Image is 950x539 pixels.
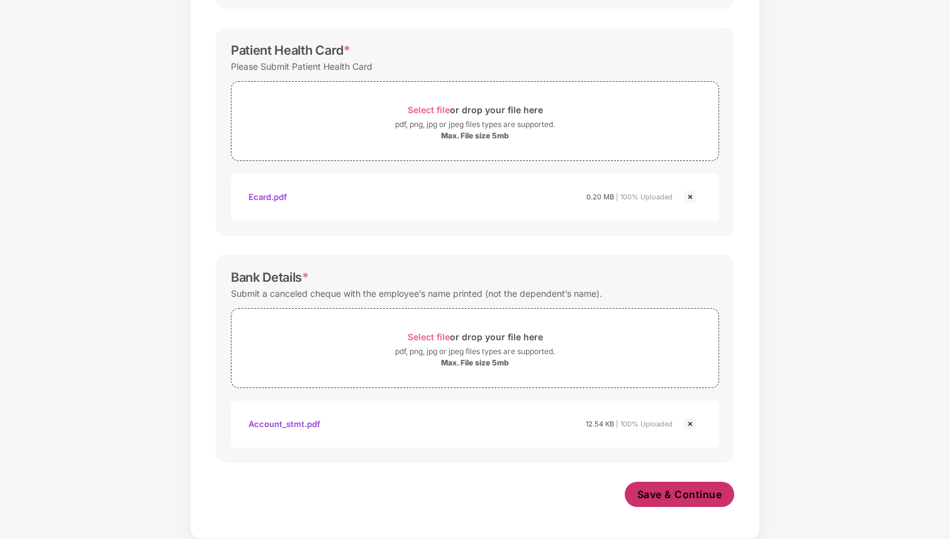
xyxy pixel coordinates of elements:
div: Ecard.pdf [249,186,287,208]
div: Please Submit Patient Health Card [231,58,372,75]
div: pdf, png, jpg or jpeg files types are supported. [395,118,555,131]
div: Account_stmt.pdf [249,413,320,435]
span: Select fileor drop your file herepdf, png, jpg or jpeg files types are supported.Max. File size 5mb [232,91,718,151]
span: | 100% Uploaded [616,420,673,428]
div: or drop your file here [408,328,543,345]
div: Submit a canceled cheque with the employee’s name printed (not the dependent’s name). [231,285,602,302]
span: 0.20 MB [586,192,614,201]
div: Max. File size 5mb [441,358,509,368]
img: svg+xml;base64,PHN2ZyBpZD0iQ3Jvc3MtMjR4MjQiIHhtbG5zPSJodHRwOi8vd3d3LnczLm9yZy8yMDAwL3N2ZyIgd2lkdG... [683,416,698,431]
div: Bank Details [231,270,309,285]
span: Select fileor drop your file herepdf, png, jpg or jpeg files types are supported.Max. File size 5mb [232,318,718,378]
div: or drop your file here [408,101,543,118]
div: Max. File size 5mb [441,131,509,141]
img: svg+xml;base64,PHN2ZyBpZD0iQ3Jvc3MtMjR4MjQiIHhtbG5zPSJodHRwOi8vd3d3LnczLm9yZy8yMDAwL3N2ZyIgd2lkdG... [683,189,698,204]
span: Save & Continue [637,487,722,501]
div: pdf, png, jpg or jpeg files types are supported. [395,345,555,358]
span: | 100% Uploaded [616,192,673,201]
span: Select file [408,104,450,115]
span: 12.54 KB [586,420,614,428]
span: Select file [408,331,450,342]
div: Patient Health Card [231,43,350,58]
button: Save & Continue [625,482,735,507]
